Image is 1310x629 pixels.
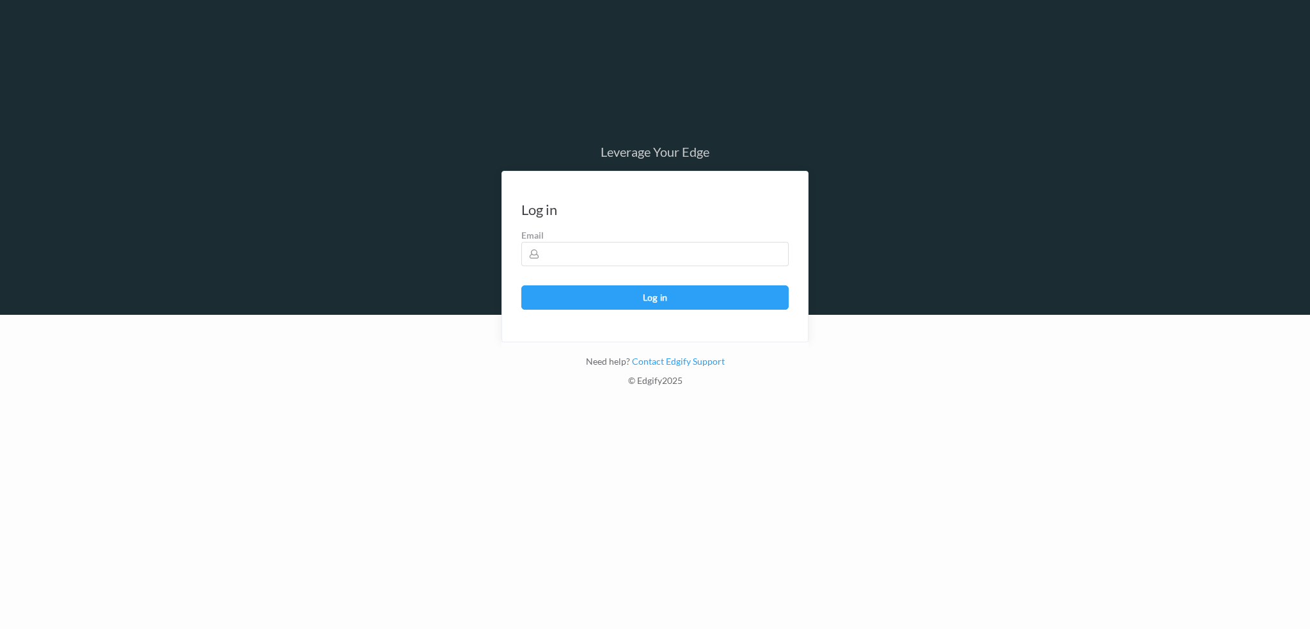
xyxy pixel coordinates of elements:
div: Log in [521,203,557,216]
div: Need help? [501,355,809,374]
button: Log in [521,285,789,310]
a: Contact Edgify Support [630,356,725,367]
div: Leverage Your Edge [501,145,809,158]
div: © Edgify 2025 [501,374,809,394]
label: Email [521,229,789,242]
